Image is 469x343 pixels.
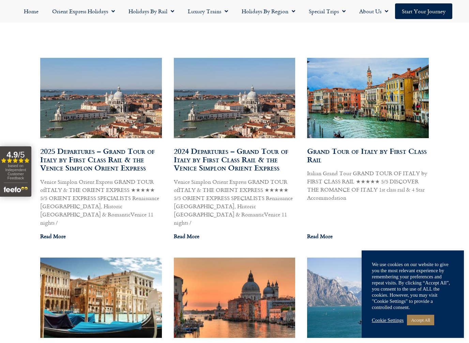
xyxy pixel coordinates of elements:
a: Accept All [407,315,434,325]
a: Grand Tour of Italy by First Class Rail [307,145,427,165]
a: Orient Express Special Venice compressed [174,258,296,338]
a: Home [17,3,45,19]
nav: Menu [3,3,466,19]
a: Read more about 2025 Departures – Grand Tour of Italy by First Class Rail & the Venice Simplon Or... [40,232,66,240]
a: Thinking of a rail holiday to Venice [40,258,162,338]
p: Italian Grand Tour GRAND TOUR OF ITALY by FIRST CLASS RAIL ★★★★★ 5/5 DISCOVER THE ROMANCE OF ITAL... [307,169,429,202]
a: 2024 Departures – Grand Tour of Italy by First Class Rail & the Venice Simplon Orient Express [174,145,288,174]
a: Special Trips [302,3,352,19]
a: Holidays by Rail [122,3,181,19]
a: Holidays by Region [235,3,302,19]
a: 2025 Departures – Grand Tour of Italy by First Class Rail & the Venice Simplon Orient Express [40,145,155,174]
p: Venice Simplon Orient Express GRAND TOUR ofITALY & THE ORIENT EXPRESS ★★★★★ 5/5 ORIENT EXPRESS SP... [40,178,162,227]
a: Luxury Trains [181,3,235,19]
a: About Us [352,3,395,19]
img: Orient Express Special Venice compressed [152,257,316,338]
a: Read more about Grand Tour of Italy by First Class Rail [307,232,333,240]
div: We use cookies on our website to give you the most relevant experience by remembering your prefer... [372,261,454,310]
a: Read more about 2024 Departures – Grand Tour of Italy by First Class Rail & the Venice Simplon Or... [174,232,199,240]
a: Start your Journey [395,3,452,19]
a: Cookie Settings [372,317,404,323]
p: Venice Simplon Orient Express GRAND TOUR ofITALY & THE ORIENT EXPRESS ★★★★★ 5/5 ORIENT EXPRESS SP... [174,178,296,227]
a: Orient Express Holidays [45,3,122,19]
